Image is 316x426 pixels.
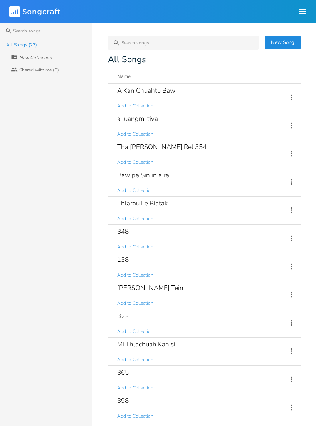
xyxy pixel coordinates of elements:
div: 348 [117,228,129,235]
span: Add to Collection [117,103,153,109]
input: Search songs [108,36,259,50]
button: Name [117,73,278,80]
div: 365 [117,369,129,376]
div: Tha [PERSON_NAME] Rel 354 [117,144,207,150]
span: Add to Collection [117,356,153,363]
span: Add to Collection [117,272,153,278]
span: Add to Collection [117,300,153,307]
div: 398 [117,397,129,404]
span: Add to Collection [117,385,153,391]
button: New Song [265,36,301,49]
div: All Songs (23) [6,42,37,47]
div: Bawipa Sin in a ra [117,172,169,178]
div: All Songs [108,56,301,63]
div: 322 [117,313,129,319]
div: Shared with me (0) [19,68,59,72]
div: Thlarau Le Biatak [117,200,168,207]
div: [PERSON_NAME] Tein [117,285,183,291]
div: A Kan Chuahtu Bawi [117,87,177,94]
span: Add to Collection [117,328,153,335]
div: Mi Thlachuah Kan si [117,341,175,348]
div: Name [117,73,131,80]
span: Add to Collection [117,216,153,222]
span: Add to Collection [117,187,153,194]
div: a luangmi tiva [117,115,158,122]
span: Add to Collection [117,244,153,250]
span: Add to Collection [117,159,153,166]
span: Add to Collection [117,413,153,419]
div: 138 [117,256,129,263]
span: Add to Collection [117,131,153,137]
div: New Collection [19,55,52,60]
